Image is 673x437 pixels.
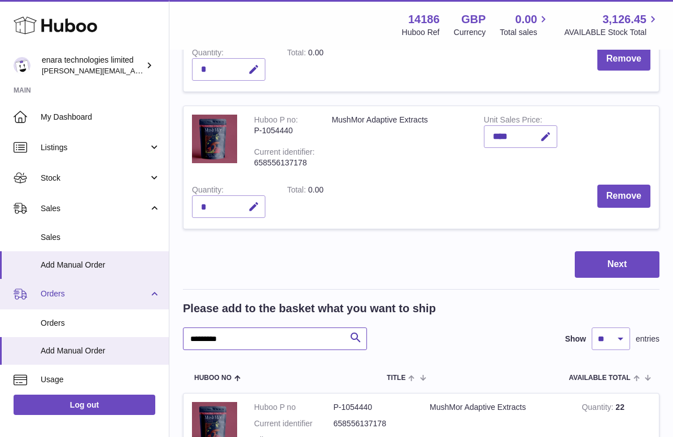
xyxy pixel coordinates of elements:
[41,289,148,299] span: Orders
[308,185,324,194] span: 0.00
[323,106,475,176] td: MushMor Adaptive Extracts
[575,251,659,278] button: Next
[41,318,160,329] span: Orders
[636,334,659,344] span: entries
[192,48,224,60] label: Quantity
[14,57,30,74] img: Dee@enara.co
[192,115,237,163] img: MushMor Adaptive Extracts
[41,346,160,356] span: Add Manual Order
[41,142,148,153] span: Listings
[484,115,542,127] label: Unit Sales Price
[461,12,486,27] strong: GBP
[287,185,308,197] label: Total
[597,185,650,208] button: Remove
[500,12,550,38] a: 0.00 Total sales
[42,66,226,75] span: [PERSON_NAME][EMAIL_ADDRESS][DOMAIN_NAME]
[515,12,537,27] span: 0.00
[500,27,550,38] span: Total sales
[287,48,308,60] label: Total
[254,158,314,168] div: 658556137178
[41,232,160,243] span: Sales
[254,115,298,127] div: Huboo P no
[254,147,314,159] div: Current identifier
[564,27,659,38] span: AVAILABLE Stock Total
[254,418,334,429] dt: Current identifier
[254,402,334,413] dt: Huboo P no
[454,27,486,38] div: Currency
[194,374,231,382] span: Huboo no
[42,55,143,76] div: enara technologies limited
[41,173,148,183] span: Stock
[569,374,631,382] span: AVAILABLE Total
[14,395,155,415] a: Log out
[582,403,615,414] strong: Quantity
[41,260,160,270] span: Add Manual Order
[41,203,148,214] span: Sales
[402,27,440,38] div: Huboo Ref
[308,48,324,57] span: 0.00
[192,185,224,197] label: Quantity
[334,402,413,413] dd: P-1054440
[408,12,440,27] strong: 14186
[597,47,650,71] button: Remove
[254,125,314,136] div: P-1054440
[41,374,160,385] span: Usage
[602,12,646,27] span: 3,126.45
[564,12,659,38] a: 3,126.45 AVAILABLE Stock Total
[41,112,160,123] span: My Dashboard
[183,301,436,316] h2: Please add to the basket what you want to ship
[387,374,405,382] span: Title
[565,334,586,344] label: Show
[334,418,413,429] dd: 658556137178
